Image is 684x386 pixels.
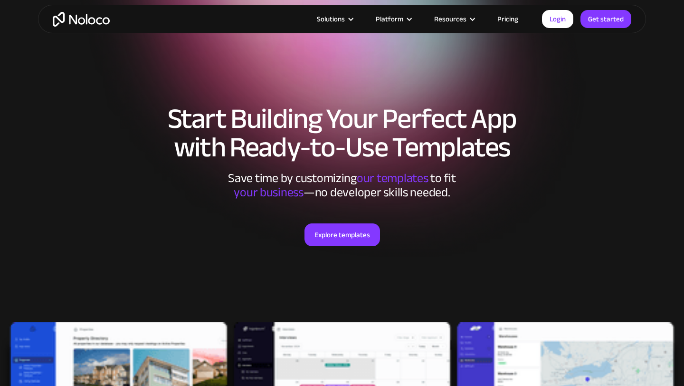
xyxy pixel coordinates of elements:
div: Resources [434,13,466,25]
div: Solutions [317,13,345,25]
div: Save time by customizing to fit ‍ —no developer skills needed. [199,171,484,200]
a: home [53,12,110,27]
a: Login [542,10,573,28]
span: your business [234,181,304,204]
a: Get started [580,10,631,28]
a: Pricing [485,13,530,25]
h1: Start Building Your Perfect App with Ready-to-Use Templates [47,105,636,162]
div: Platform [364,13,422,25]
a: Explore templates [304,223,380,246]
div: Platform [376,13,403,25]
div: Solutions [305,13,364,25]
span: our templates [357,166,428,190]
div: Resources [422,13,485,25]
